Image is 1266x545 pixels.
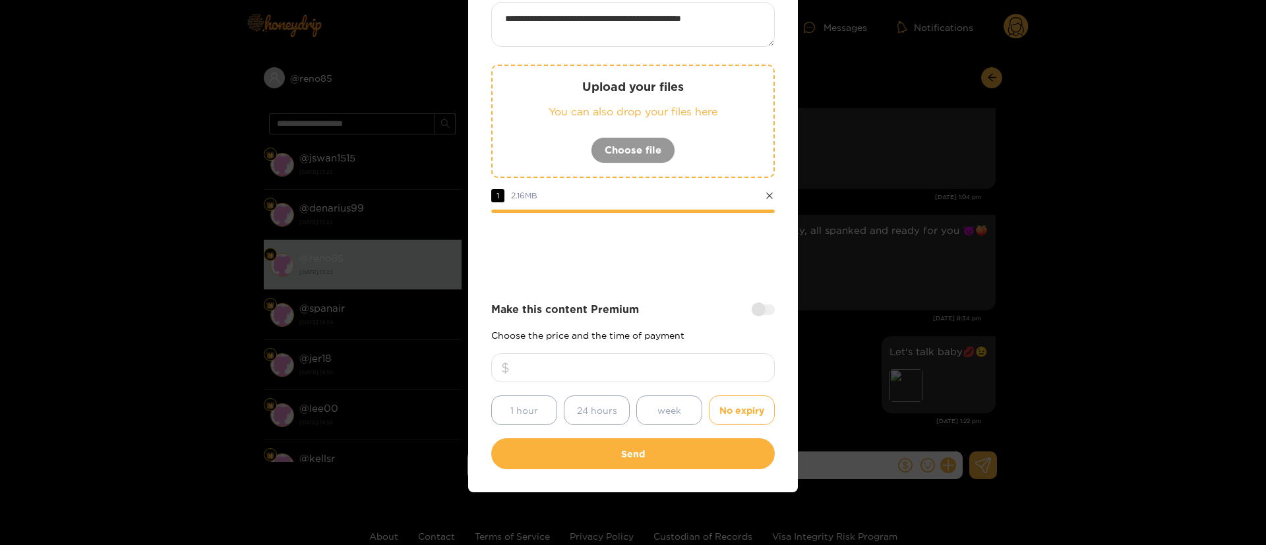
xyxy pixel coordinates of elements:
p: You can also drop your files here [519,104,747,119]
span: 24 hours [577,403,617,418]
button: 1 hour [491,395,557,425]
button: 24 hours [564,395,630,425]
span: No expiry [719,403,764,418]
button: Choose file [591,137,675,163]
button: week [636,395,702,425]
span: 1 [491,189,504,202]
button: No expiry [709,395,775,425]
p: Upload your files [519,79,747,94]
p: Choose the price and the time of payment [491,330,775,340]
span: 1 hour [510,403,538,418]
button: Send [491,438,775,469]
strong: Make this content Premium [491,302,639,317]
span: week [657,403,681,418]
span: 2.16 MB [511,191,537,200]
